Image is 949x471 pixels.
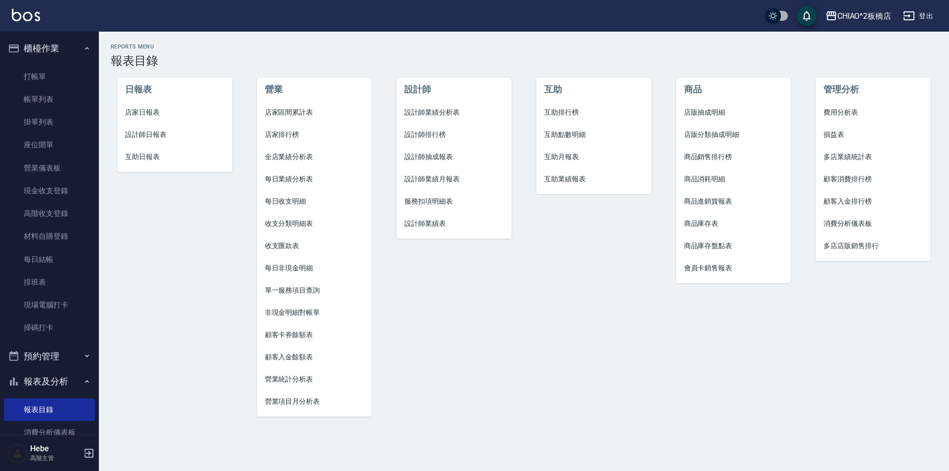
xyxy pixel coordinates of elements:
[257,146,372,168] a: 全店業績分析表
[4,65,95,88] a: 打帳單
[676,213,791,235] a: 商品庫存表
[265,196,364,207] span: 每日收支明細
[265,129,364,140] span: 店家排行榜
[544,152,644,162] span: 互助月報表
[265,374,364,385] span: 營業統計分析表
[265,152,364,162] span: 全店業績分析表
[536,124,651,146] a: 互助點數明細
[676,101,791,124] a: 店販抽成明細
[125,129,224,140] span: 設計師日報表
[257,279,372,301] a: 單一服務項目查詢
[257,124,372,146] a: 店家排行榜
[4,157,95,179] a: 營業儀表板
[265,107,364,118] span: 店家區間累計表
[257,301,372,324] a: 非現金明細對帳單
[125,107,224,118] span: 店家日報表
[257,78,372,101] li: 營業
[12,9,40,21] img: Logo
[823,174,923,184] span: 顧客消費排行榜
[4,36,95,61] button: 櫃檯作業
[396,146,512,168] a: 設計師抽成報表
[257,324,372,346] a: 顧客卡券餘額表
[544,174,644,184] span: 互助業績報表
[125,152,224,162] span: 互助日報表
[265,396,364,407] span: 營業項目月分析表
[265,307,364,318] span: 非現金明細對帳單
[396,168,512,190] a: 設計師業績月報表
[111,54,937,68] h3: 報表目錄
[257,368,372,390] a: 營業統計分析表
[684,129,783,140] span: 店販分類抽成明細
[111,43,937,50] h2: Reports Menu
[4,202,95,225] a: 高階收支登錄
[4,88,95,111] a: 帳單列表
[816,78,931,101] li: 管理分析
[816,235,931,257] a: 多店店販銷售排行
[30,444,81,454] h5: Hebe
[4,179,95,202] a: 現金收支登錄
[837,10,892,22] div: CHIAO^2板橋店
[676,168,791,190] a: 商品消耗明細
[823,152,923,162] span: 多店業績統計表
[684,263,783,273] span: 會員卡銷售報表
[404,152,504,162] span: 設計師抽成報表
[4,111,95,133] a: 掛單列表
[404,129,504,140] span: 設計師排行榜
[265,285,364,296] span: 單一服務項目查詢
[257,235,372,257] a: 收支匯款表
[684,241,783,251] span: 商品庫存盤點表
[823,196,923,207] span: 顧客入金排行榜
[404,107,504,118] span: 設計師業績分析表
[4,294,95,316] a: 現場電腦打卡
[396,190,512,213] a: 服務扣項明細表
[257,346,372,368] a: 顧客入金餘額表
[265,263,364,273] span: 每日非現金明細
[117,146,232,168] a: 互助日報表
[396,213,512,235] a: 設計師業績表
[404,196,504,207] span: 服務扣項明細表
[823,241,923,251] span: 多店店販銷售排行
[899,7,937,25] button: 登出
[536,168,651,190] a: 互助業績報表
[544,129,644,140] span: 互助點數明細
[676,124,791,146] a: 店販分類抽成明細
[823,218,923,229] span: 消費分析儀表板
[265,330,364,340] span: 顧客卡券餘額表
[30,454,81,463] p: 高階主管
[117,124,232,146] a: 設計師日報表
[4,271,95,294] a: 排班表
[4,421,95,444] a: 消費分析儀表板
[265,174,364,184] span: 每日業績分析表
[816,146,931,168] a: 多店業績統計表
[676,257,791,279] a: 會員卡銷售報表
[4,343,95,369] button: 預約管理
[4,225,95,248] a: 材料自購登錄
[797,6,817,26] button: save
[257,257,372,279] a: 每日非現金明細
[4,248,95,271] a: 每日結帳
[4,369,95,394] button: 報表及分析
[676,190,791,213] a: 商品進銷貨報表
[257,101,372,124] a: 店家區間累計表
[536,78,651,101] li: 互助
[821,6,896,26] button: CHIAO^2板橋店
[816,190,931,213] a: 顧客入金排行榜
[676,235,791,257] a: 商品庫存盤點表
[404,174,504,184] span: 設計師業績月報表
[257,390,372,413] a: 營業項目月分析表
[265,218,364,229] span: 收支分類明細表
[4,398,95,421] a: 報表目錄
[396,124,512,146] a: 設計師排行榜
[4,316,95,339] a: 掃碼打卡
[816,101,931,124] a: 費用分析表
[684,218,783,229] span: 商品庫存表
[8,443,28,463] img: Person
[257,168,372,190] a: 每日業績分析表
[265,241,364,251] span: 收支匯款表
[396,101,512,124] a: 設計師業績分析表
[536,146,651,168] a: 互助月報表
[816,213,931,235] a: 消費分析儀表板
[265,352,364,362] span: 顧客入金餘額表
[404,218,504,229] span: 設計師業績表
[4,133,95,156] a: 座位開單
